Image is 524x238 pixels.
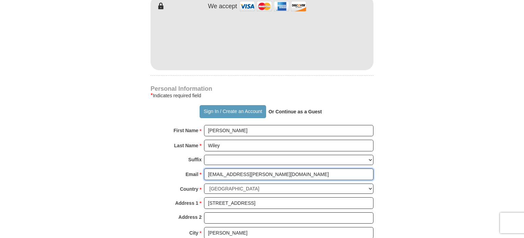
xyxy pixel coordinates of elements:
strong: Address 2 [178,212,202,222]
strong: City [189,228,198,238]
h4: Personal Information [151,86,373,91]
strong: First Name [174,126,198,135]
strong: Email [186,170,198,179]
h4: We accept [208,3,237,10]
strong: Address 1 [175,198,199,208]
strong: Suffix [188,155,202,164]
strong: Country [180,184,199,194]
strong: Last Name [174,141,199,150]
div: Indicates required field [151,91,373,100]
button: Sign In / Create an Account [200,105,266,118]
strong: Or Continue as a Guest [269,109,322,114]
